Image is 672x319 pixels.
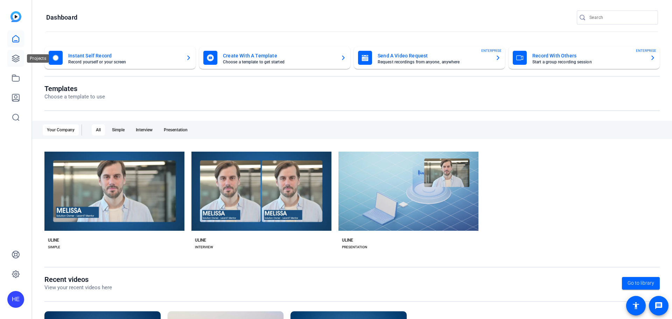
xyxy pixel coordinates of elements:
div: HE [7,291,24,308]
p: View your recent videos here [44,284,112,292]
div: ULINE [195,237,206,243]
mat-card-title: Record With Others [532,51,644,60]
div: Simple [108,124,129,136]
div: SIMPLE [48,244,60,250]
span: Go to library [628,279,654,287]
div: Projects [27,54,49,63]
p: Choose a template to use [44,93,105,101]
img: blue-gradient.svg [10,11,21,22]
mat-card-title: Instant Self Record [68,51,180,60]
mat-icon: message [654,301,663,310]
a: Go to library [622,277,660,290]
mat-card-title: Create With A Template [223,51,335,60]
mat-icon: accessibility [632,301,640,310]
mat-card-subtitle: Request recordings from anyone, anywhere [378,60,490,64]
div: INTERVIEW [195,244,213,250]
button: Create With A TemplateChoose a template to get started [199,47,350,69]
div: ULINE [48,237,59,243]
mat-card-subtitle: Start a group recording session [532,60,644,64]
div: All [92,124,105,136]
span: ENTERPRISE [636,48,656,53]
input: Search [589,13,652,22]
span: ENTERPRISE [481,48,502,53]
div: Presentation [160,124,192,136]
mat-card-title: Send A Video Request [378,51,490,60]
h1: Recent videos [44,275,112,284]
div: Your Company [43,124,79,136]
div: ULINE [342,237,353,243]
button: Send A Video RequestRequest recordings from anyone, anywhereENTERPRISE [354,47,505,69]
h1: Templates [44,84,105,93]
div: PRESENTATION [342,244,367,250]
mat-card-subtitle: Record yourself or your screen [68,60,180,64]
div: Interview [132,124,157,136]
button: Instant Self RecordRecord yourself or your screen [44,47,196,69]
button: Record With OthersStart a group recording sessionENTERPRISE [509,47,660,69]
h1: Dashboard [46,13,77,22]
mat-card-subtitle: Choose a template to get started [223,60,335,64]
